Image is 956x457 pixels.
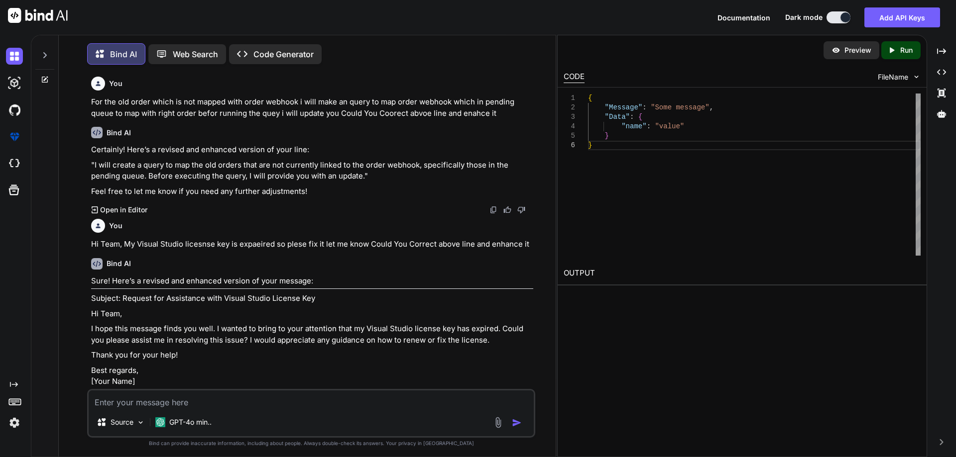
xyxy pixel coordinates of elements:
p: Best regards, [Your Name] [91,365,533,387]
p: Sure! Here’s a revised and enhanced version of your message: [91,275,533,287]
img: darkChat [6,48,23,65]
img: Pick Models [136,418,145,427]
p: Web Search [173,48,218,60]
span: "value" [655,122,684,130]
span: { [588,94,592,102]
div: 6 [564,141,575,150]
img: chevron down [912,73,921,81]
span: , [709,103,713,111]
img: githubDark [6,101,23,118]
span: "Message" [604,103,642,111]
p: Hi Team, [91,308,533,320]
span: } [588,141,592,149]
h6: Bind AI [107,128,131,138]
span: "Data" [604,113,629,121]
p: Certainly! Here’s a revised and enhanced version of your line: [91,144,533,156]
h2: OUTPUT [558,262,927,285]
img: Bind AI [8,8,68,23]
p: "I will create a query to map the old orders that are not currently linked to the order webhook, ... [91,160,533,182]
img: attachment [492,417,504,428]
div: 5 [564,131,575,141]
p: Thank you for your help! [91,350,533,361]
div: CODE [564,71,585,83]
img: icon [512,418,522,428]
p: GPT-4o min.. [169,417,212,427]
p: Hi Team, My Visual Studio licesnse key is expaeired so plese fix it let me know Could You Correct... [91,239,533,250]
div: 3 [564,112,575,122]
div: 1 [564,93,575,103]
img: copy [489,206,497,214]
span: : [630,113,634,121]
button: Add API Keys [864,7,940,27]
img: premium [6,128,23,145]
span: Documentation [717,13,770,22]
button: Documentation [717,12,770,23]
img: like [503,206,511,214]
img: dislike [517,206,525,214]
h6: You [109,221,122,231]
h6: You [109,79,122,89]
p: Subject: Request for Assistance with Visual Studio License Key [91,293,533,304]
span: } [604,132,608,140]
span: "Some message" [651,103,710,111]
span: "name" [621,122,646,130]
span: : [642,103,646,111]
h6: Bind AI [107,259,131,269]
span: { [638,113,642,121]
img: preview [832,46,840,55]
p: Source [111,417,133,427]
div: 4 [564,122,575,131]
p: Code Generator [253,48,314,60]
p: I hope this message finds you well. I wanted to bring to your attention that my Visual Studio lic... [91,323,533,346]
p: For the old order which is not mapped with order webhook i will make an query to map order webhoo... [91,96,533,119]
p: Run [900,45,913,55]
img: settings [6,414,23,431]
span: : [646,122,650,130]
p: Bind AI [110,48,137,60]
img: darkAi-studio [6,75,23,91]
span: FileName [878,72,908,82]
p: Bind can provide inaccurate information, including about people. Always double-check its answers.... [87,440,535,447]
p: Feel free to let me know if you need any further adjustments! [91,186,533,197]
p: Open in Editor [100,205,147,215]
img: cloudideIcon [6,155,23,172]
span: Dark mode [785,12,823,22]
div: 2 [564,103,575,112]
p: Preview [844,45,871,55]
img: GPT-4o mini [155,417,165,427]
